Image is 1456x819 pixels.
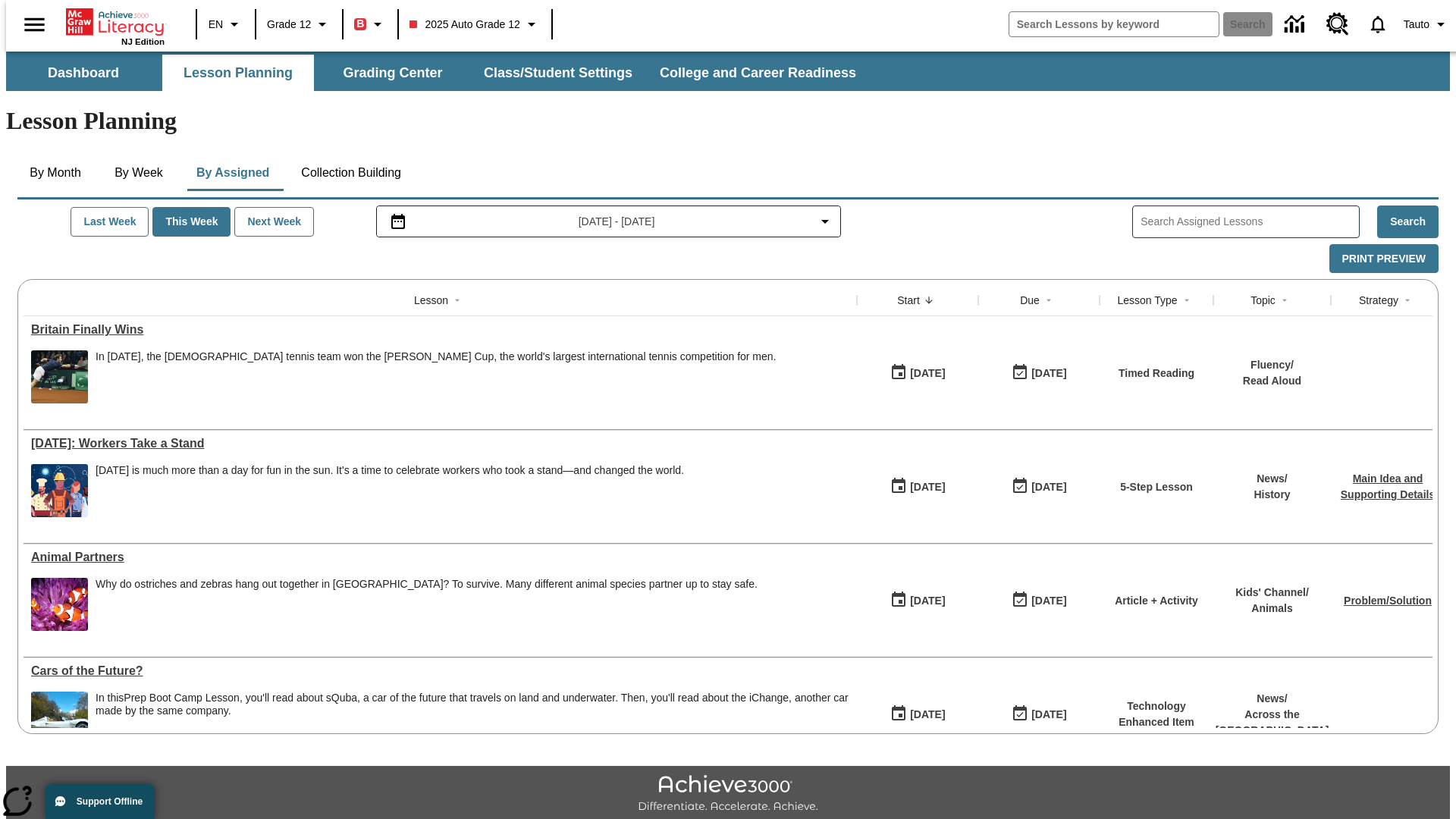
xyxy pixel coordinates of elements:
[414,293,448,308] div: Lesson
[96,464,684,477] div: [DATE] is much more than a day for fun in the sun. It's a time to celebrate workers who took a st...
[1216,707,1329,739] p: Across the [GEOGRAPHIC_DATA]
[17,155,93,191] button: By Month
[162,55,314,91] button: Lesson Planning
[910,705,945,724] div: [DATE]
[1377,206,1439,238] button: Search
[96,692,849,717] div: In this
[1254,487,1290,503] p: History
[910,364,945,383] div: [DATE]
[1006,700,1072,729] button: 08/01/26: Last day the lesson can be accessed
[1398,11,1456,38] button: Profile/Settings
[1119,366,1194,381] p: Timed Reading
[1141,211,1359,233] input: Search Assigned Lessons
[348,11,393,38] button: Boost Class color is red. Change class color
[403,11,546,38] button: Class: 2025 Auto Grade 12, Select your class
[1276,4,1317,45] a: Data Center
[31,350,88,403] img: British tennis player Andy Murray, extending his whole body to reach a ball during a tennis match...
[1235,601,1309,617] p: Animals
[31,551,849,564] a: Animal Partners, Lessons
[1117,293,1177,308] div: Lesson Type
[96,464,684,517] div: Labor Day is much more than a day for fun in the sun. It's a time to celebrate workers who took a...
[885,700,950,729] button: 07/01/25: First time the lesson was available
[6,55,870,91] div: SubNavbar
[45,784,155,819] button: Support Offline
[1358,5,1398,44] a: Notifications
[1178,291,1196,309] button: Sort
[1006,359,1072,388] button: 09/07/25: Last day the lesson can be accessed
[31,323,849,337] a: Britain Finally Wins, Lessons
[96,578,758,631] div: Why do ostriches and zebras hang out together in Africa? To survive. Many different animal specie...
[31,578,88,631] img: Three clownfish swim around a purple anemone.
[1009,12,1219,36] input: search field
[184,155,281,191] button: By Assigned
[121,37,165,46] span: NJ Edition
[96,692,849,745] div: In this Prep Boot Camp Lesson, you'll read about sQuba, a car of the future that travels on land ...
[1107,698,1206,730] p: Technology Enhanced Item
[1216,691,1329,707] p: News /
[101,155,177,191] button: By Week
[6,107,1450,135] h1: Lesson Planning
[31,664,849,678] a: Cars of the Future? , Lessons
[910,591,945,610] div: [DATE]
[1404,17,1429,33] span: Tauto
[356,14,364,33] span: B
[1250,293,1276,308] div: Topic
[202,11,250,38] button: Language: EN, Select a language
[96,578,758,591] div: Why do ostriches and zebras hang out together in [GEOGRAPHIC_DATA]? To survive. Many different an...
[1235,585,1309,601] p: Kids' Channel /
[96,692,849,717] testabrev: Prep Boot Camp Lesson, you'll read about sQuba, a car of the future that travels on land and unde...
[1344,595,1432,607] a: Problem/Solution
[1317,4,1358,45] a: Resource Center, Will open in new tab
[885,472,950,501] button: 07/23/25: First time the lesson was available
[1006,472,1072,501] button: 06/30/26: Last day the lesson can be accessed
[1329,244,1439,274] button: Print Preview
[383,212,835,231] button: Select the date range menu item
[71,207,149,237] button: Last Week
[12,2,57,47] button: Open side menu
[472,55,645,91] button: Class/Student Settings
[1006,586,1072,615] button: 06/30/26: Last day the lesson can be accessed
[234,207,314,237] button: Next Week
[66,5,165,46] div: Home
[31,551,849,564] div: Animal Partners
[31,437,849,450] a: Labor Day: Workers Take a Stand, Lessons
[1031,364,1066,383] div: [DATE]
[31,692,88,745] img: High-tech automobile treading water.
[96,350,776,363] div: In [DATE], the [DEMOGRAPHIC_DATA] tennis team won the [PERSON_NAME] Cup, the world's largest inte...
[267,17,311,33] span: Grade 12
[31,464,88,517] img: A banner with a blue background shows an illustrated row of diverse men and women dressed in clot...
[910,478,945,497] div: [DATE]
[1341,472,1435,500] a: Main Idea and Supporting Details
[261,11,337,38] button: Grade: Grade 12, Select a grade
[1276,291,1294,309] button: Sort
[317,55,469,91] button: Grading Center
[66,7,165,37] a: Home
[1359,293,1398,308] div: Strategy
[1115,593,1198,609] p: Article + Activity
[897,293,920,308] div: Start
[648,55,868,91] button: College and Career Readiness
[289,155,413,191] button: Collection Building
[1243,373,1301,389] p: Read Aloud
[1020,293,1040,308] div: Due
[209,17,223,33] span: EN
[31,323,849,337] div: Britain Finally Wins
[1254,471,1290,487] p: News /
[6,52,1450,91] div: SubNavbar
[1031,478,1066,497] div: [DATE]
[31,664,849,678] div: Cars of the Future?
[579,214,655,230] span: [DATE] - [DATE]
[1031,705,1066,724] div: [DATE]
[1040,291,1058,309] button: Sort
[1398,291,1417,309] button: Sort
[152,207,231,237] button: This Week
[31,437,849,450] div: Labor Day: Workers Take a Stand
[885,359,950,388] button: 09/01/25: First time the lesson was available
[77,796,143,807] span: Support Offline
[885,586,950,615] button: 07/07/25: First time the lesson was available
[8,55,159,91] button: Dashboard
[96,350,776,403] div: In 2015, the British tennis team won the Davis Cup, the world's largest international tennis comp...
[448,291,466,309] button: Sort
